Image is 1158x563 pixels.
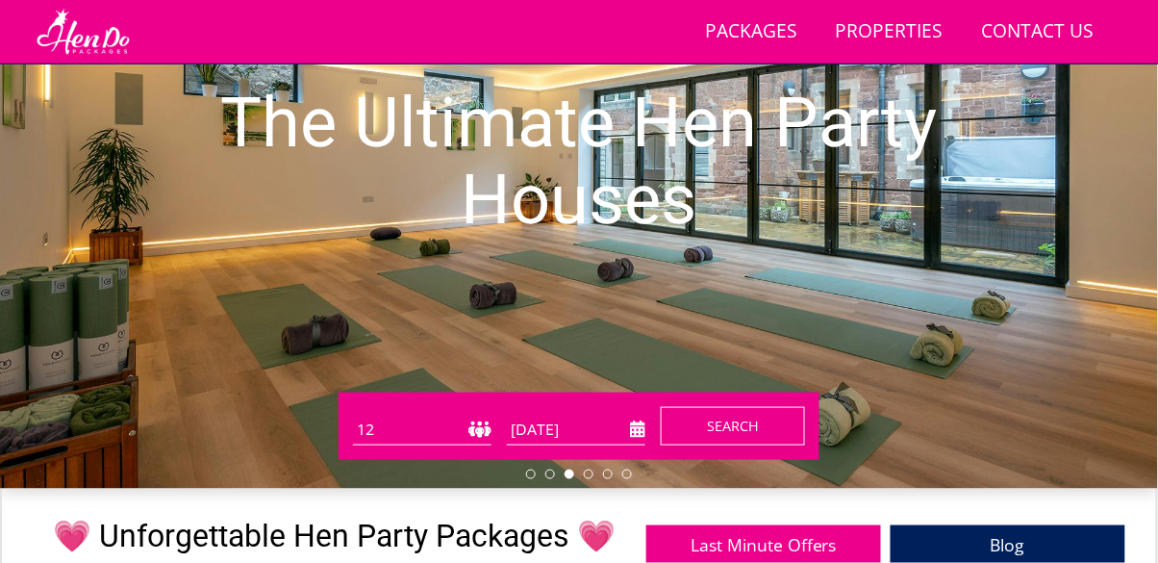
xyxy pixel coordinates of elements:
a: Contact Us [974,11,1102,54]
h1: The Ultimate Hen Party Houses [174,46,985,276]
a: Blog [891,525,1125,563]
a: Properties [828,11,951,54]
span: Search [707,417,759,435]
a: Last Minute Offers [646,525,881,563]
h1: 💗 Unforgettable Hen Party Packages 💗 [54,520,617,553]
img: Hen Do Packages [33,8,134,56]
button: Search [661,407,805,446]
a: Packages [697,11,805,54]
input: Arrival Date [507,414,645,446]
